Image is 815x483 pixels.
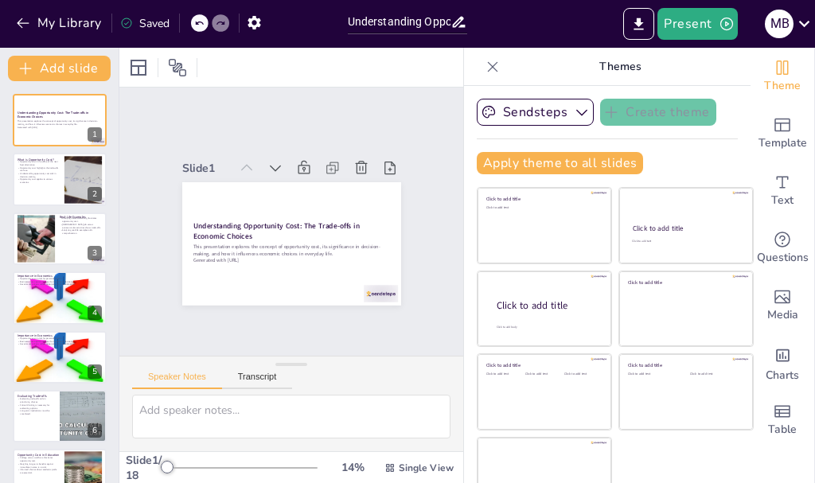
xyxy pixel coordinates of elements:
[751,162,814,220] div: Add text boxes
[497,325,597,329] div: Click to add body
[18,457,60,462] p: College versus workforce illustrates opportunity cost.
[751,334,814,391] div: Add charts and graphs
[486,362,600,368] div: Click to add title
[766,367,799,384] span: Charts
[333,460,372,475] div: 14 %
[18,166,60,172] p: Opportunity cost highlights the trade-offs we face.
[767,306,798,324] span: Media
[18,403,55,409] p: Critical thinking is necessary for evaluating options.
[88,364,102,379] div: 5
[690,372,740,376] div: Click to add text
[751,105,814,162] div: Add ready made slides
[88,127,102,142] div: 1
[13,271,107,324] div: 4
[88,306,102,320] div: 4
[18,111,89,119] strong: Understanding Opportunity Cost: The Trade-offs in Economic Choices
[758,134,807,152] span: Template
[477,152,643,174] button: Apply theme to all slides
[768,421,797,438] span: Table
[765,10,794,38] div: M B
[8,56,111,81] button: Add slide
[168,58,187,77] span: Position
[184,214,367,300] p: Generated with [URL]
[18,283,102,286] p: Government policies reflect opportunity cost considerations.
[633,224,739,233] div: Click to add title
[751,48,814,105] div: Change the overall theme
[751,391,814,449] div: Add a table
[497,299,599,313] div: Click to add title
[18,398,55,403] p: Evaluating trade-offs aids in prioritizing choices.
[757,249,809,267] span: Questions
[477,99,594,126] button: Sendsteps
[222,372,293,389] button: Transcript
[525,372,561,376] div: Click to add text
[600,99,716,126] button: Create theme
[657,8,737,40] button: Present
[486,206,600,210] div: Click to add text
[13,94,107,146] div: 1
[18,394,55,399] p: Evaluating Trade-offs
[18,126,102,129] p: Generated with [URL]
[60,228,102,234] p: Analyzing real-life examples aids comprehension.
[60,217,102,223] p: Studying versus socializing illustrates opportunity cost.
[210,121,259,154] div: Slide 1
[18,342,102,345] p: Government policies reflect opportunity cost considerations.
[505,48,735,86] p: Themes
[399,462,454,474] span: Single View
[18,172,60,177] p: Understanding opportunity cost aids in decision-making.
[187,201,372,294] p: This presentation explores the concept of opportunity cost, its significance in decision-making, ...
[564,372,600,376] div: Click to add text
[18,157,60,162] p: What is Opportunity Cost?
[765,8,794,40] button: M B
[18,278,102,281] p: Opportunity cost is vital for personal finance.
[18,177,60,183] p: Opportunity cost applies to various scenarios.
[751,277,814,334] div: Add images, graphics, shapes or video
[12,10,108,36] button: My Library
[18,120,102,126] p: This presentation explores the concept of opportunity cost, its significance in decision-making, ...
[751,220,814,277] div: Get real-time input from your audience
[60,215,102,220] p: Real-Life Examples
[13,153,107,205] div: 2
[18,337,102,340] p: Opportunity cost is vital for personal finance.
[13,212,107,265] div: 3
[126,55,151,80] div: Layout
[120,16,170,31] div: Saved
[88,246,102,260] div: 3
[628,279,742,285] div: Click to add title
[18,410,55,415] p: Long-term implications must be considered.
[764,77,801,95] span: Theme
[126,453,165,483] div: Slide 1 / 18
[88,423,102,438] div: 6
[60,223,102,228] p: [DEMOGRAPHIC_DATA] job versus extracurricular activities shows trade-offs.
[348,10,451,33] input: Insert title
[18,160,60,166] p: Opportunity cost is the value of the next best alternative.
[18,340,102,343] p: Businesses use opportunity cost for investment decisions.
[18,333,102,337] p: Importance in Economics
[18,453,60,458] p: Opportunity Cost in Education
[771,192,794,209] span: Text
[486,196,600,202] div: Click to add title
[18,469,60,474] p: Informed choices about academic paths are essential.
[132,372,222,389] button: Speaker Notes
[88,187,102,201] div: 2
[486,372,522,376] div: Click to add text
[632,240,738,243] div: Click to add text
[623,8,654,40] button: Export to PowerPoint
[18,463,60,469] p: Weighing long-term benefits against immediate income is crucial.
[18,280,102,283] p: Businesses use opportunity cost for investment decisions.
[193,181,354,259] strong: Understanding Opportunity Cost: The Trade-offs in Economic Choices
[628,372,678,376] div: Click to add text
[628,362,742,368] div: Click to add title
[13,331,107,384] div: 5
[18,274,102,279] p: Importance in Economics
[13,390,107,442] div: 6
